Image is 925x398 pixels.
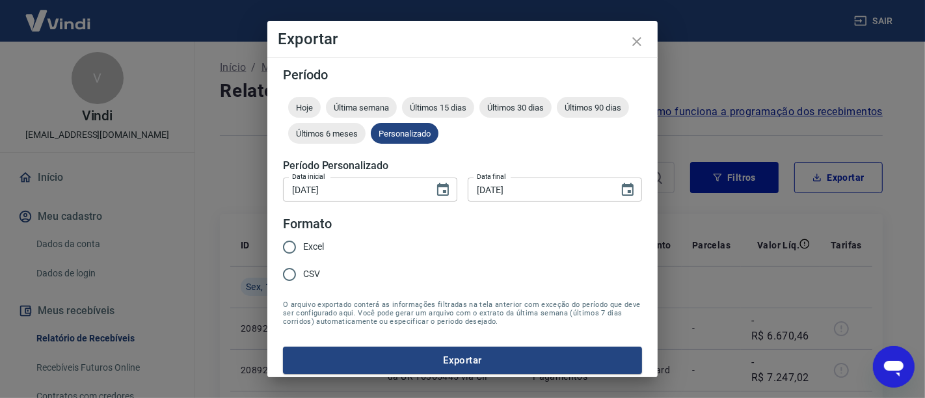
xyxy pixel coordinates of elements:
div: Personalizado [371,123,438,144]
input: DD/MM/YYYY [468,178,610,202]
div: Últimos 30 dias [479,97,552,118]
input: DD/MM/YYYY [283,178,425,202]
span: Últimos 6 meses [288,129,366,139]
button: Exportar [283,347,642,374]
span: Hoje [288,103,321,113]
div: Últimos 15 dias [402,97,474,118]
label: Data final [477,172,506,181]
div: Última semana [326,97,397,118]
span: O arquivo exportado conterá as informações filtradas na tela anterior com exceção do período que ... [283,300,642,326]
div: Hoje [288,97,321,118]
h4: Exportar [278,31,647,47]
legend: Formato [283,215,332,233]
label: Data inicial [292,172,325,181]
span: Últimos 90 dias [557,103,629,113]
span: Últimos 15 dias [402,103,474,113]
button: Choose date, selected date is 19 de set de 2025 [615,177,641,203]
span: Personalizado [371,129,438,139]
span: Última semana [326,103,397,113]
span: Últimos 30 dias [479,103,552,113]
button: close [621,26,652,57]
button: Choose date, selected date is 16 de set de 2025 [430,177,456,203]
div: Últimos 6 meses [288,123,366,144]
h5: Período Personalizado [283,159,642,172]
h5: Período [283,68,642,81]
span: CSV [303,267,320,281]
div: Últimos 90 dias [557,97,629,118]
span: Excel [303,240,324,254]
iframe: Botão para abrir a janela de mensagens [873,346,915,388]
